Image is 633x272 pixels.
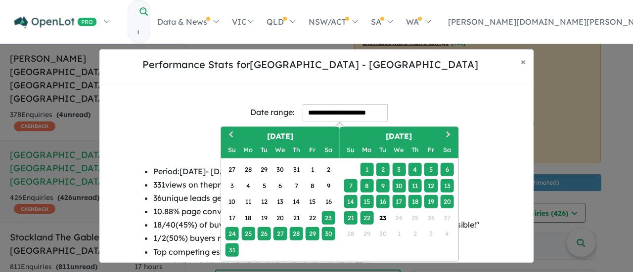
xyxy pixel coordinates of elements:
li: Period: [DATE] - [DATE] [153,165,480,178]
a: QLD [260,4,302,39]
div: Not available Saturday, September 27th, 2025 [441,211,454,224]
div: Choose Wednesday, July 30th, 2025 [273,162,287,176]
div: Choose Saturday, September 13th, 2025 [441,179,454,192]
a: [GEOGRAPHIC_DATA] - [GEOGRAPHIC_DATA] [173,260,352,270]
div: Choose Wednesday, August 6th, 2025 [273,179,287,192]
div: Choose Saturday, August 16th, 2025 [322,194,335,208]
li: 1 / 2 ( 50 %) buyers mentioned they heard back [DATE]. [153,232,480,245]
div: Choose Saturday, September 20th, 2025 [441,194,454,208]
div: Choose Saturday, August 30th, 2025 [322,227,335,240]
div: Choose Friday, September 5th, 2025 [424,162,438,176]
div: Choose Tuesday, August 12th, 2025 [258,194,271,208]
div: Not available Wednesday, October 1st, 2025 [392,227,406,240]
div: Choose Friday, August 1st, 2025 [306,162,319,176]
div: Choose Monday, August 11th, 2025 [241,194,255,208]
div: Saturday [441,143,454,156]
div: Not available Tuesday, September 30th, 2025 [376,227,390,240]
div: Wednesday [273,143,287,156]
div: Choose Monday, July 28th, 2025 [241,162,255,176]
div: Choose Wednesday, August 27th, 2025 [273,227,287,240]
div: Choose Tuesday, August 26th, 2025 [258,227,271,240]
h2: [DATE] [221,130,340,142]
div: Choose Monday, September 8th, 2025 [360,179,373,192]
div: Not available Friday, October 3rd, 2025 [424,227,438,240]
div: Month September, 2025 [343,161,455,241]
div: Choose Tuesday, September 23rd, 2025 [376,211,390,224]
div: Choose Sunday, August 3rd, 2025 [226,179,239,192]
div: Choose Monday, September 1st, 2025 [360,162,373,176]
button: Previous Month [222,127,238,143]
div: Choose Wednesday, August 13th, 2025 [273,194,287,208]
li: 36 unique leads generated [153,192,480,205]
div: Choose Tuesday, August 19th, 2025 [258,211,271,224]
div: Choose Thursday, August 7th, 2025 [290,179,303,192]
div: Tuesday [376,143,390,156]
div: Date range: [250,106,295,119]
div: Tuesday [258,143,271,156]
div: Monday [360,143,373,156]
span: × [521,56,526,67]
div: Choose Tuesday, September 2nd, 2025 [376,162,390,176]
input: Try estate name, suburb, builder or developer [128,22,148,43]
div: Friday [424,143,438,156]
div: Choose Sunday, August 31st, 2025 [226,243,239,256]
div: Choose Wednesday, September 10th, 2025 [392,179,406,192]
div: Choose Monday, August 18th, 2025 [241,211,255,224]
a: Data & News [150,4,225,39]
div: Choose Sunday, August 17th, 2025 [226,211,239,224]
div: Choose Friday, August 8th, 2025 [306,179,319,192]
div: Choose Sunday, September 7th, 2025 [344,179,358,192]
div: Choose Sunday, August 24th, 2025 [226,227,239,240]
div: Friday [306,143,319,156]
div: Choose Saturday, August 23rd, 2025 [322,211,335,224]
div: Choose Friday, August 22nd, 2025 [306,211,319,224]
div: Choose Monday, September 15th, 2025 [360,194,373,208]
div: Not available Saturday, October 4th, 2025 [441,227,454,240]
div: Choose Tuesday, September 9th, 2025 [376,179,390,192]
div: Choose Thursday, August 14th, 2025 [290,194,303,208]
li: 331 views on the project page [153,178,480,192]
li: 10.88 % page conversion [153,205,480,218]
div: Choose Friday, September 12th, 2025 [424,179,438,192]
div: Choose Tuesday, September 16th, 2025 [376,194,390,208]
div: Month August, 2025 [224,161,336,258]
div: Choose Monday, August 25th, 2025 [241,227,255,240]
a: NSW/ACT [302,4,364,39]
div: Choose Saturday, September 6th, 2025 [441,162,454,176]
button: Next Month [442,127,457,143]
div: Choose Saturday, August 9th, 2025 [322,179,335,192]
div: Choose Thursday, July 31st, 2025 [290,162,303,176]
div: Choose Tuesday, July 29th, 2025 [258,162,271,176]
div: Thursday [290,143,303,156]
div: Not available Sunday, September 28th, 2025 [344,227,358,240]
div: Choose Sunday, September 21st, 2025 [344,211,358,224]
div: Not available Friday, September 26th, 2025 [424,211,438,224]
div: Not available Monday, September 29th, 2025 [360,227,373,240]
h5: Performance Stats for [GEOGRAPHIC_DATA] - [GEOGRAPHIC_DATA] [107,57,513,72]
a: VIC [225,4,260,39]
div: Sunday [344,143,358,156]
div: Choose Thursday, September 18th, 2025 [408,194,422,208]
div: Choose Monday, August 4th, 2025 [241,179,255,192]
a: SA [364,4,399,39]
a: WA [399,4,437,39]
div: Choose Friday, August 29th, 2025 [306,227,319,240]
div: Choose Wednesday, September 17th, 2025 [392,194,406,208]
h2: [DATE] [340,130,458,142]
div: Sunday [226,143,239,156]
div: Choose Thursday, August 28th, 2025 [290,227,303,240]
div: Not available Thursday, October 2nd, 2025 [408,227,422,240]
img: Openlot PRO Logo White [14,16,97,29]
li: 18 / 40 ( 45 %) of buyers requested their preferred callback time as " as soon as possible! " [153,218,480,232]
div: Choose Monday, September 22nd, 2025 [360,211,373,224]
li: - 33 % [173,259,480,272]
div: Monday [241,143,255,156]
div: Not available Thursday, September 25th, 2025 [408,211,422,224]
div: Choose Friday, September 19th, 2025 [424,194,438,208]
div: Not available Wednesday, September 24th, 2025 [392,211,406,224]
div: Choose Thursday, September 4th, 2025 [408,162,422,176]
div: Choose Saturday, August 2nd, 2025 [322,162,335,176]
div: Choose Sunday, July 27th, 2025 [226,162,239,176]
div: Choose Friday, August 15th, 2025 [306,194,319,208]
div: Choose Date [221,126,459,261]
